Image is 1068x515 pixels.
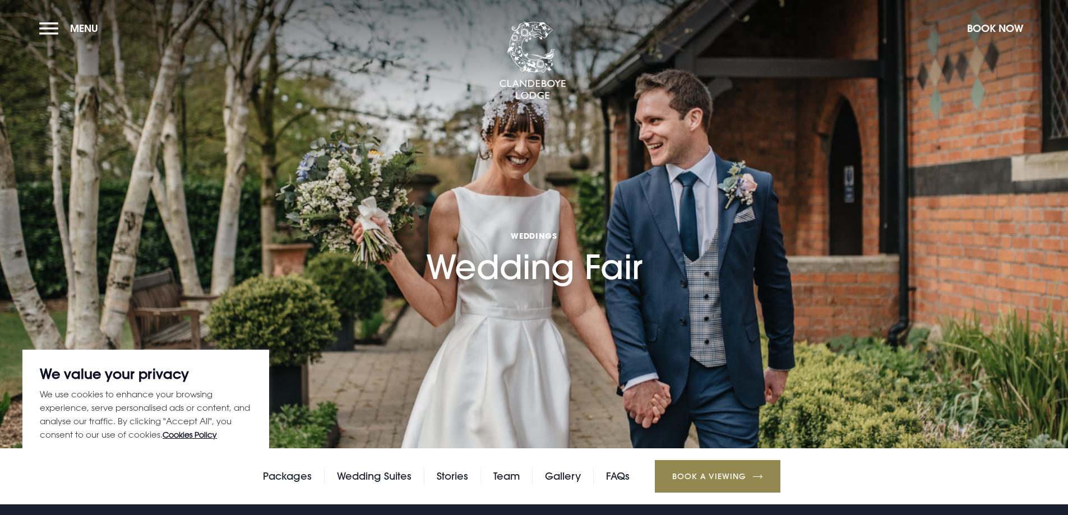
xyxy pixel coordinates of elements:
[499,22,566,100] img: Clandeboye Lodge
[40,387,252,442] p: We use cookies to enhance your browsing experience, serve personalised ads or content, and analys...
[961,16,1029,40] button: Book Now
[655,460,780,493] a: Book a Viewing
[163,430,217,439] a: Cookies Policy
[426,230,642,241] span: Weddings
[263,468,312,485] a: Packages
[545,468,581,485] a: Gallery
[606,468,630,485] a: FAQs
[493,468,520,485] a: Team
[39,16,104,40] button: Menu
[70,22,98,35] span: Menu
[437,468,468,485] a: Stories
[426,167,642,287] h1: Wedding Fair
[337,468,412,485] a: Wedding Suites
[22,350,269,493] div: We value your privacy
[40,367,252,381] p: We value your privacy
